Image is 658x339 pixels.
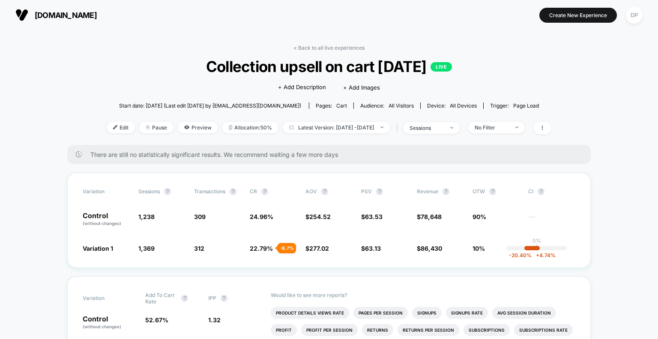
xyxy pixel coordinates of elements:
[464,324,510,336] li: Subscriptions
[490,102,539,109] div: Trigger:
[83,188,130,195] span: Variation
[513,102,539,109] span: Page Load
[489,188,496,195] button: ?
[83,292,130,305] span: Variation
[164,188,171,195] button: ?
[536,252,539,258] span: +
[278,243,296,253] div: - 8.7 %
[410,125,444,131] div: sessions
[417,245,442,252] span: $
[473,188,520,195] span: OTW
[221,295,227,302] button: ?
[514,324,573,336] li: Subscriptions Rate
[83,212,130,227] p: Control
[532,252,556,258] span: 4.74 %
[361,213,383,220] span: $
[305,188,317,195] span: AOV
[305,213,331,220] span: $
[250,188,257,195] span: CR
[412,307,442,319] li: Signups
[230,188,236,195] button: ?
[194,245,204,252] span: 312
[515,126,518,128] img: end
[321,188,328,195] button: ?
[83,245,113,252] span: Variation 1
[145,292,177,305] span: Add To Cart Rate
[353,307,408,319] li: Pages Per Session
[250,245,273,252] span: 22.79 %
[420,102,483,109] span: Device:
[208,295,216,301] span: IPP
[293,45,365,51] a: < Back to all live experiences
[138,245,155,252] span: 1,369
[15,9,28,21] img: Visually logo
[389,102,414,109] span: All Visitors
[138,188,160,195] span: Sessions
[83,221,121,226] span: (without changes)
[138,213,155,220] span: 1,238
[446,307,488,319] li: Signups Rate
[532,237,541,244] p: 0%
[129,57,529,75] span: Collection upsell on cart [DATE]
[421,213,442,220] span: 78,648
[208,316,221,324] span: 1.32
[539,8,617,23] button: Create New Experience
[623,6,645,24] button: DP
[250,213,273,220] span: 24.96 %
[145,316,168,324] span: 52.67 %
[528,214,575,227] span: ---
[473,245,485,252] span: 10%
[194,213,206,220] span: 309
[107,122,135,133] span: Edit
[289,125,294,129] img: calendar
[278,83,326,92] span: + Add Description
[398,324,459,336] li: Returns Per Session
[13,8,99,22] button: [DOMAIN_NAME]
[90,151,574,158] span: There are still no statistically significant results. We recommend waiting a few more days
[222,122,278,133] span: Allocation: 50%
[119,102,301,109] span: Start date: [DATE] (Last edit [DATE] by [EMAIL_ADDRESS][DOMAIN_NAME])
[305,245,329,252] span: $
[380,126,383,128] img: end
[261,188,268,195] button: ?
[301,324,358,336] li: Profit Per Session
[492,307,556,319] li: Avg Session Duration
[178,122,218,133] span: Preview
[360,102,414,109] div: Audience:
[271,292,575,298] p: Would like to see more reports?
[343,84,380,91] span: + Add Images
[309,213,331,220] span: 254.52
[626,7,643,24] div: DP
[376,188,383,195] button: ?
[146,125,150,129] img: end
[283,122,390,133] span: Latest Version: [DATE] - [DATE]
[536,244,538,250] p: |
[83,324,121,329] span: (without changes)
[139,122,173,133] span: Pause
[362,324,393,336] li: Returns
[450,127,453,129] img: end
[181,295,188,302] button: ?
[394,122,403,134] span: |
[528,188,575,195] span: CI
[431,62,452,72] p: LIVE
[417,188,438,195] span: Revenue
[271,324,297,336] li: Profit
[365,245,381,252] span: 63.13
[450,102,477,109] span: all devices
[309,245,329,252] span: 277.02
[316,102,347,109] div: Pages:
[361,245,381,252] span: $
[538,188,544,195] button: ?
[475,124,509,131] div: No Filter
[509,252,532,258] span: -20.40 %
[421,245,442,252] span: 86,430
[365,213,383,220] span: 63.53
[417,213,442,220] span: $
[83,315,137,330] p: Control
[271,307,349,319] li: Product Details Views Rate
[473,213,486,220] span: 90%
[361,188,372,195] span: PSV
[229,125,232,130] img: rebalance
[35,11,97,20] span: [DOMAIN_NAME]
